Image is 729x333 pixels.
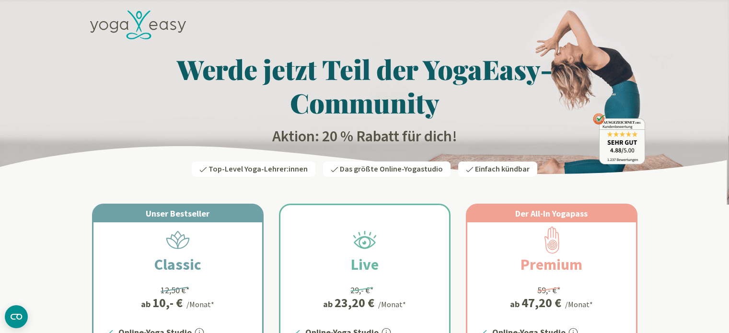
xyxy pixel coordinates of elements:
[475,164,530,174] span: Einfach kündbar
[510,298,521,310] span: ab
[565,299,593,310] div: /Monat*
[350,284,374,297] div: 29,- €*
[84,127,645,146] h2: Aktion: 20 % Rabatt für dich!
[537,284,561,297] div: 59,- €*
[328,253,402,276] h2: Live
[498,253,605,276] h2: Premium
[131,253,224,276] h2: Classic
[161,284,190,297] div: 12,50 €*
[152,297,183,309] div: 10,- €
[5,305,28,328] button: CMP-Widget öffnen
[378,299,406,310] div: /Monat*
[340,164,443,174] span: Das größte Online-Yogastudio
[323,298,335,310] span: ab
[186,299,214,310] div: /Monat*
[335,297,374,309] div: 23,20 €
[141,298,152,310] span: ab
[208,164,308,174] span: Top-Level Yoga-Lehrer:innen
[146,208,209,219] span: Unser Bestseller
[521,297,561,309] div: 47,20 €
[593,113,645,164] img: ausgezeichnet_badge.png
[84,52,645,119] h1: Werde jetzt Teil der YogaEasy-Community
[515,208,588,219] span: Der All-In Yogapass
